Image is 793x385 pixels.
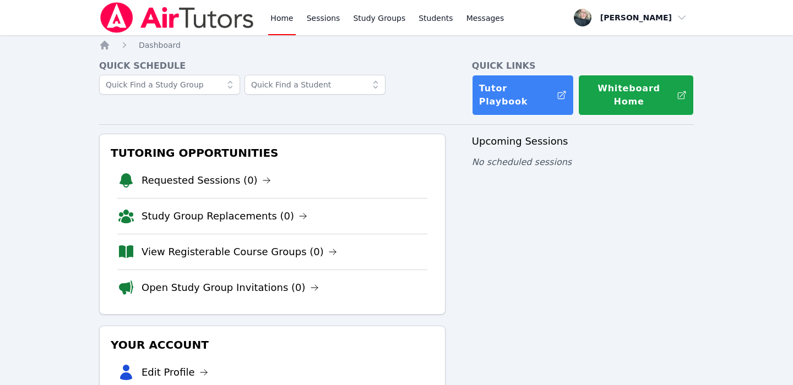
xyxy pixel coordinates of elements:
h4: Quick Links [472,59,694,73]
button: Whiteboard Home [578,75,694,116]
a: Dashboard [139,40,181,51]
a: Edit Profile [142,365,208,380]
input: Quick Find a Study Group [99,75,240,95]
a: Study Group Replacements (0) [142,208,307,224]
h3: Your Account [108,335,436,355]
h3: Upcoming Sessions [472,134,694,149]
h3: Tutoring Opportunities [108,143,436,163]
img: Air Tutors [99,2,255,33]
a: Requested Sessions (0) [142,173,271,188]
span: Dashboard [139,41,181,50]
a: View Registerable Course Groups (0) [142,244,337,260]
input: Quick Find a Student [245,75,385,95]
h4: Quick Schedule [99,59,446,73]
a: Open Study Group Invitations (0) [142,280,319,295]
span: Messages [466,13,504,24]
a: Tutor Playbook [472,75,574,116]
span: No scheduled sessions [472,157,572,167]
nav: Breadcrumb [99,40,694,51]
